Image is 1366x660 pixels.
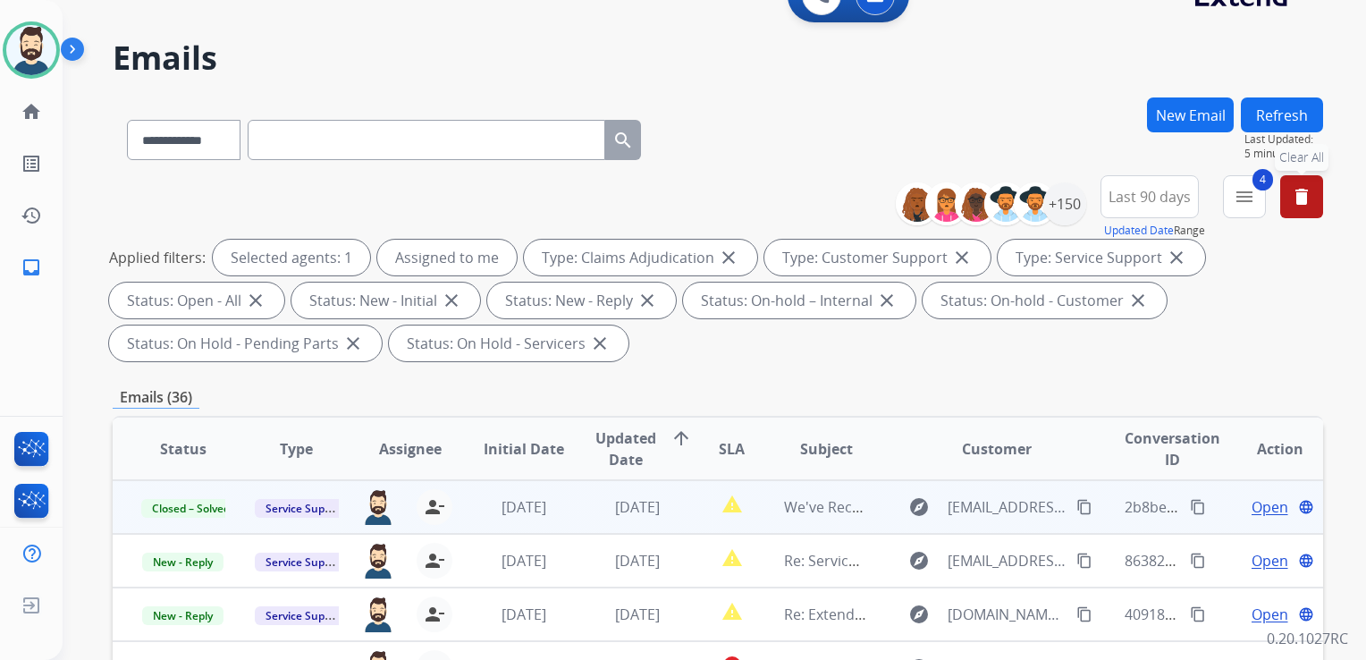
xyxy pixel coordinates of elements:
[379,438,442,460] span: Assignee
[1244,147,1323,161] span: 5 minutes ago
[377,240,517,275] div: Assigned to me
[908,550,930,571] mat-icon: explore
[291,283,480,318] div: Status: New - Initial
[1223,175,1266,218] button: 4
[21,101,42,123] mat-icon: home
[1190,499,1206,515] mat-icon: content_copy
[1190,606,1206,622] mat-icon: content_copy
[1280,175,1323,218] button: Clear All
[255,553,357,571] span: Service Support
[142,606,223,625] span: New - Reply
[1298,606,1314,622] mat-icon: language
[424,604,445,625] mat-icon: person_remove
[1252,550,1288,571] span: Open
[1234,186,1255,207] mat-icon: menu
[948,604,1067,625] span: [DOMAIN_NAME][EMAIL_ADDRESS][DOMAIN_NAME]
[1104,223,1205,238] span: Range
[615,605,660,624] span: [DATE]
[109,326,382,361] div: Status: On Hold - Pending Parts
[21,205,42,226] mat-icon: history
[784,551,1363,571] span: Re: Service Order c7157cbd-3cfa-4099-80d8-3448338180cd with Velofix was Completed
[998,240,1205,275] div: Type: Service Support
[595,427,656,470] span: Updated Date
[113,40,1323,76] h2: Emails
[1166,247,1187,268] mat-icon: close
[255,499,357,518] span: Service Support
[951,247,973,268] mat-icon: close
[1210,418,1323,480] th: Action
[800,438,853,460] span: Subject
[361,489,395,525] img: agent-avatar
[683,283,915,318] div: Status: On-hold – Internal
[502,497,546,517] span: [DATE]
[1076,499,1092,515] mat-icon: content_copy
[948,550,1067,571] span: [EMAIL_ADDRESS][DOMAIN_NAME]
[441,290,462,311] mat-icon: close
[1244,132,1323,147] span: Last Updated:
[670,427,692,449] mat-icon: arrow_upward
[1252,496,1288,518] span: Open
[1076,553,1092,569] mat-icon: content_copy
[589,333,611,354] mat-icon: close
[1241,97,1323,132] button: Refresh
[389,326,628,361] div: Status: On Hold - Servicers
[908,496,930,518] mat-icon: explore
[141,499,240,518] span: Closed – Solved
[721,601,743,622] mat-icon: report_problem
[424,550,445,571] mat-icon: person_remove
[113,386,199,409] p: Emails (36)
[1127,290,1149,311] mat-icon: close
[923,283,1167,318] div: Status: On-hold - Customer
[21,153,42,174] mat-icon: list_alt
[1147,97,1234,132] button: New Email
[6,25,56,75] img: avatar
[1043,182,1086,225] div: +150
[502,551,546,571] span: [DATE]
[1190,553,1206,569] mat-icon: content_copy
[1109,193,1191,200] span: Last 90 days
[109,283,284,318] div: Status: Open - All
[361,597,395,632] img: agent-avatar
[948,496,1067,518] span: [EMAIL_ADDRESS][DOMAIN_NAME]
[280,438,313,460] span: Type
[719,438,745,460] span: SLA
[1125,427,1220,470] span: Conversation ID
[962,438,1032,460] span: Customer
[484,438,564,460] span: Initial Date
[721,494,743,515] mat-icon: report_problem
[764,240,991,275] div: Type: Customer Support
[502,605,546,624] span: [DATE]
[718,247,739,268] mat-icon: close
[615,551,660,571] span: [DATE]
[615,497,660,517] span: [DATE]
[1252,604,1288,625] span: Open
[1104,224,1174,238] button: Updated Date
[1100,175,1199,218] button: Last 90 days
[612,130,634,151] mat-icon: search
[361,543,395,579] img: agent-avatar
[1267,628,1348,649] p: 0.20.1027RC
[784,497,1215,517] span: We've Received your Request / Nous avons reçu votre demande
[342,333,364,354] mat-icon: close
[1076,606,1092,622] mat-icon: content_copy
[721,547,743,569] mat-icon: report_problem
[1298,499,1314,515] mat-icon: language
[908,604,930,625] mat-icon: explore
[876,290,898,311] mat-icon: close
[1252,169,1273,190] span: 4
[1298,553,1314,569] mat-icon: language
[160,438,207,460] span: Status
[21,257,42,278] mat-icon: inbox
[1279,148,1324,166] span: Clear All
[255,606,357,625] span: Service Support
[142,553,223,571] span: New - Reply
[109,247,206,268] p: Applied filters:
[424,496,445,518] mat-icon: person_remove
[524,240,757,275] div: Type: Claims Adjudication
[637,290,658,311] mat-icon: close
[1291,186,1312,207] mat-icon: delete
[213,240,370,275] div: Selected agents: 1
[245,290,266,311] mat-icon: close
[487,283,676,318] div: Status: New - Reply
